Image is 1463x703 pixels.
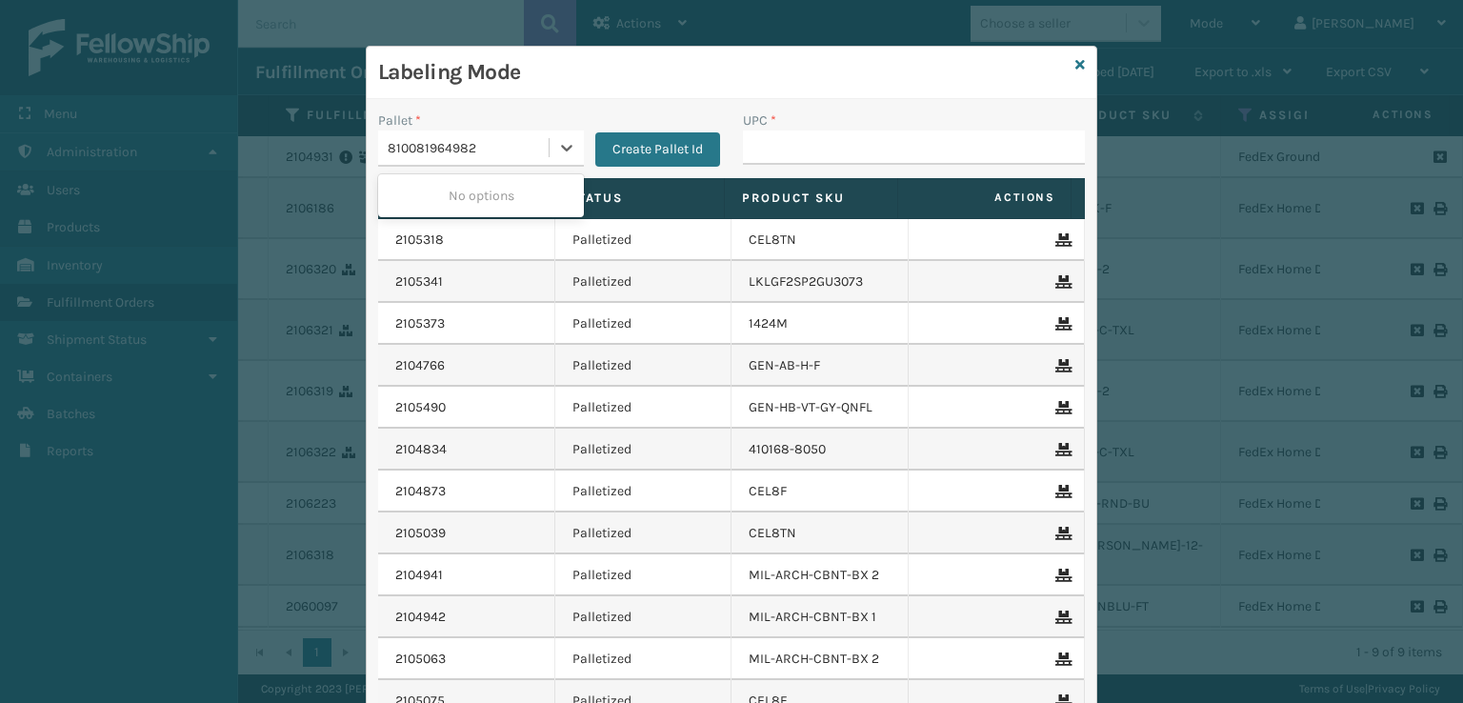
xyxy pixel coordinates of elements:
label: Product SKU [742,190,880,207]
td: Palletized [555,554,732,596]
td: Palletized [555,471,732,512]
i: Remove From Pallet [1055,569,1067,582]
td: Palletized [555,303,732,345]
td: Palletized [555,512,732,554]
span: Actions [904,182,1067,213]
a: 2105039 [395,524,446,543]
td: Palletized [555,596,732,638]
td: Palletized [555,387,732,429]
td: Palletized [555,429,732,471]
td: MIL-ARCH-CBNT-BX 1 [731,596,909,638]
td: GEN-HB-VT-GY-QNFL [731,387,909,429]
a: 2104873 [395,482,446,501]
a: 2104941 [395,566,443,585]
td: Palletized [555,638,732,680]
h3: Labeling Mode [378,58,1068,87]
i: Remove From Pallet [1055,275,1067,289]
td: CEL8TN [731,512,909,554]
i: Remove From Pallet [1055,611,1067,624]
td: 1424M [731,303,909,345]
td: Palletized [555,345,732,387]
td: CEL8F [731,471,909,512]
a: 2104834 [395,440,447,459]
td: Palletized [555,219,732,261]
label: Status [569,190,707,207]
td: MIL-ARCH-CBNT-BX 2 [731,638,909,680]
td: CEL8TN [731,219,909,261]
a: 2105318 [395,231,444,250]
i: Remove From Pallet [1055,401,1067,414]
label: UPC [743,110,776,131]
i: Remove From Pallet [1055,233,1067,247]
a: 2104942 [395,608,446,627]
i: Remove From Pallet [1055,317,1067,331]
a: 2105341 [395,272,443,291]
label: Pallet [378,110,421,131]
td: GEN-AB-H-F [731,345,909,387]
i: Remove From Pallet [1055,485,1067,498]
a: 2104766 [395,356,445,375]
a: 2105490 [395,398,446,417]
td: 410168-8050 [731,429,909,471]
a: 2105373 [395,314,445,333]
td: Palletized [555,261,732,303]
a: 2105063 [395,650,446,669]
td: MIL-ARCH-CBNT-BX 2 [731,554,909,596]
i: Remove From Pallet [1055,653,1067,666]
i: Remove From Pallet [1055,443,1067,456]
div: No options [378,178,584,213]
td: LKLGF2SP2GU3073 [731,261,909,303]
button: Create Pallet Id [595,132,720,167]
i: Remove From Pallet [1055,359,1067,372]
i: Remove From Pallet [1055,527,1067,540]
